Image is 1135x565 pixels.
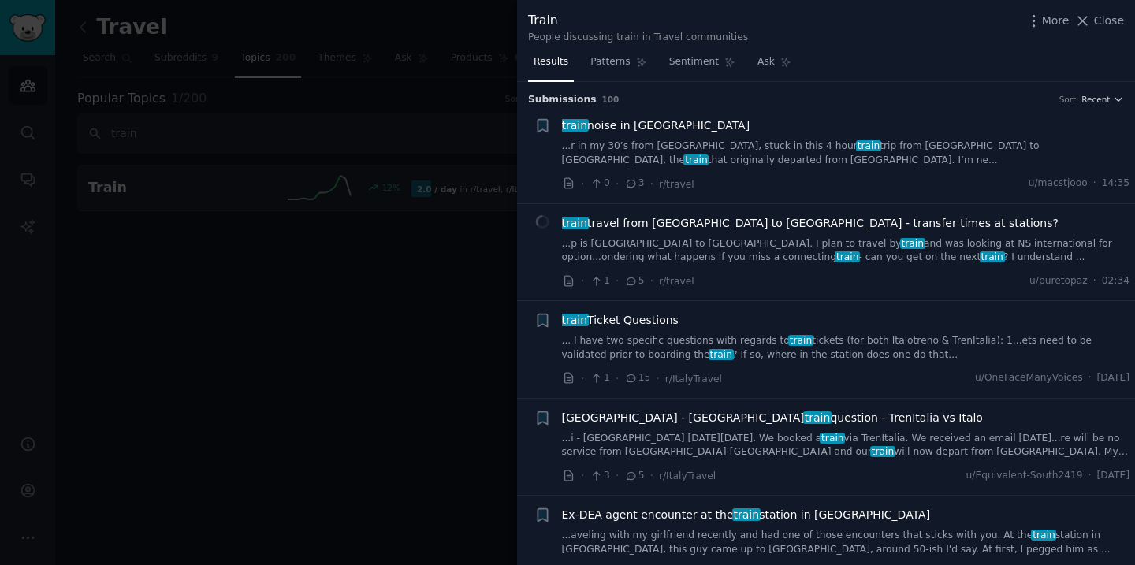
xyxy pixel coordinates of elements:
[560,119,589,132] span: train
[732,508,761,521] span: train
[669,55,719,69] span: Sentiment
[624,177,644,191] span: 3
[1031,530,1056,541] span: train
[757,55,775,69] span: Ask
[966,469,1083,483] span: u/Equivalent-South2419
[835,251,860,262] span: train
[1102,177,1129,191] span: 14:35
[624,274,644,288] span: 5
[820,433,845,444] span: train
[1093,274,1096,288] span: ·
[562,139,1130,167] a: ...r in my 30’s from [GEOGRAPHIC_DATA], stuck in this 4 hourtraintrip from [GEOGRAPHIC_DATA] to [...
[590,371,609,385] span: 1
[616,467,619,484] span: ·
[562,117,750,134] span: noise in [GEOGRAPHIC_DATA]
[1042,13,1070,29] span: More
[581,467,584,484] span: ·
[590,469,609,483] span: 3
[1088,371,1092,385] span: ·
[975,371,1083,385] span: u/OneFaceManyVoices
[709,349,734,360] span: train
[656,370,659,387] span: ·
[856,140,881,151] span: train
[560,314,589,326] span: train
[624,371,650,385] span: 15
[659,470,716,481] span: r/ItalyTravel
[1081,94,1110,105] span: Recent
[1074,13,1124,29] button: Close
[1059,94,1077,105] div: Sort
[562,215,1059,232] a: traintravel from [GEOGRAPHIC_DATA] to [GEOGRAPHIC_DATA] - transfer times at stations?
[659,179,694,190] span: r/travel
[562,237,1130,265] a: ...p is [GEOGRAPHIC_DATA] to [GEOGRAPHIC_DATA]. I plan to travel bytrainand was looking at NS int...
[534,55,568,69] span: Results
[562,410,983,426] a: [GEOGRAPHIC_DATA] - [GEOGRAPHIC_DATA]trainquestion - TrenItalia vs Italo
[803,411,832,424] span: train
[602,95,620,104] span: 100
[659,276,694,287] span: r/travel
[1029,274,1088,288] span: u/puretopaz
[590,55,630,69] span: Patterns
[1088,469,1092,483] span: ·
[585,50,652,82] a: Patterns
[581,273,584,289] span: ·
[616,176,619,192] span: ·
[1081,94,1124,105] button: Recent
[788,335,813,346] span: train
[581,176,584,192] span: ·
[870,446,895,457] span: train
[562,410,983,426] span: [GEOGRAPHIC_DATA] - [GEOGRAPHIC_DATA] question - TrenItalia vs Italo
[581,370,584,387] span: ·
[624,469,644,483] span: 5
[650,467,653,484] span: ·
[562,312,679,329] span: Ticket Questions
[590,274,609,288] span: 1
[664,50,741,82] a: Sentiment
[650,273,653,289] span: ·
[1097,371,1129,385] span: [DATE]
[590,177,609,191] span: 0
[1097,469,1129,483] span: [DATE]
[562,432,1130,459] a: ...i - [GEOGRAPHIC_DATA] [DATE][DATE]. We booked atrainvia TrenItalia. We received an email [DATE...
[1102,274,1129,288] span: 02:34
[616,273,619,289] span: ·
[528,11,748,31] div: Train
[562,215,1059,232] span: travel from [GEOGRAPHIC_DATA] to [GEOGRAPHIC_DATA] - transfer times at stations?
[1093,177,1096,191] span: ·
[900,238,925,249] span: train
[1025,13,1070,29] button: More
[560,217,589,229] span: train
[665,374,722,385] span: r/ItalyTravel
[650,176,653,192] span: ·
[562,334,1130,362] a: ... I have two specific questions with regards totraintickets (for both Italotreno & TrenItalia):...
[528,93,597,107] span: Submission s
[1029,177,1088,191] span: u/macstjooo
[752,50,797,82] a: Ask
[562,312,679,329] a: trainTicket Questions
[562,507,931,523] span: Ex-DEA agent encounter at the station in [GEOGRAPHIC_DATA]
[683,154,709,165] span: train
[562,117,750,134] a: trainnoise in [GEOGRAPHIC_DATA]
[528,50,574,82] a: Results
[528,31,748,45] div: People discussing train in Travel communities
[980,251,1005,262] span: train
[1094,13,1124,29] span: Close
[562,507,931,523] a: Ex-DEA agent encounter at thetrainstation in [GEOGRAPHIC_DATA]
[562,529,1130,556] a: ...aveling with my girlfriend recently and had one of those encounters that sticks with you. At t...
[616,370,619,387] span: ·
